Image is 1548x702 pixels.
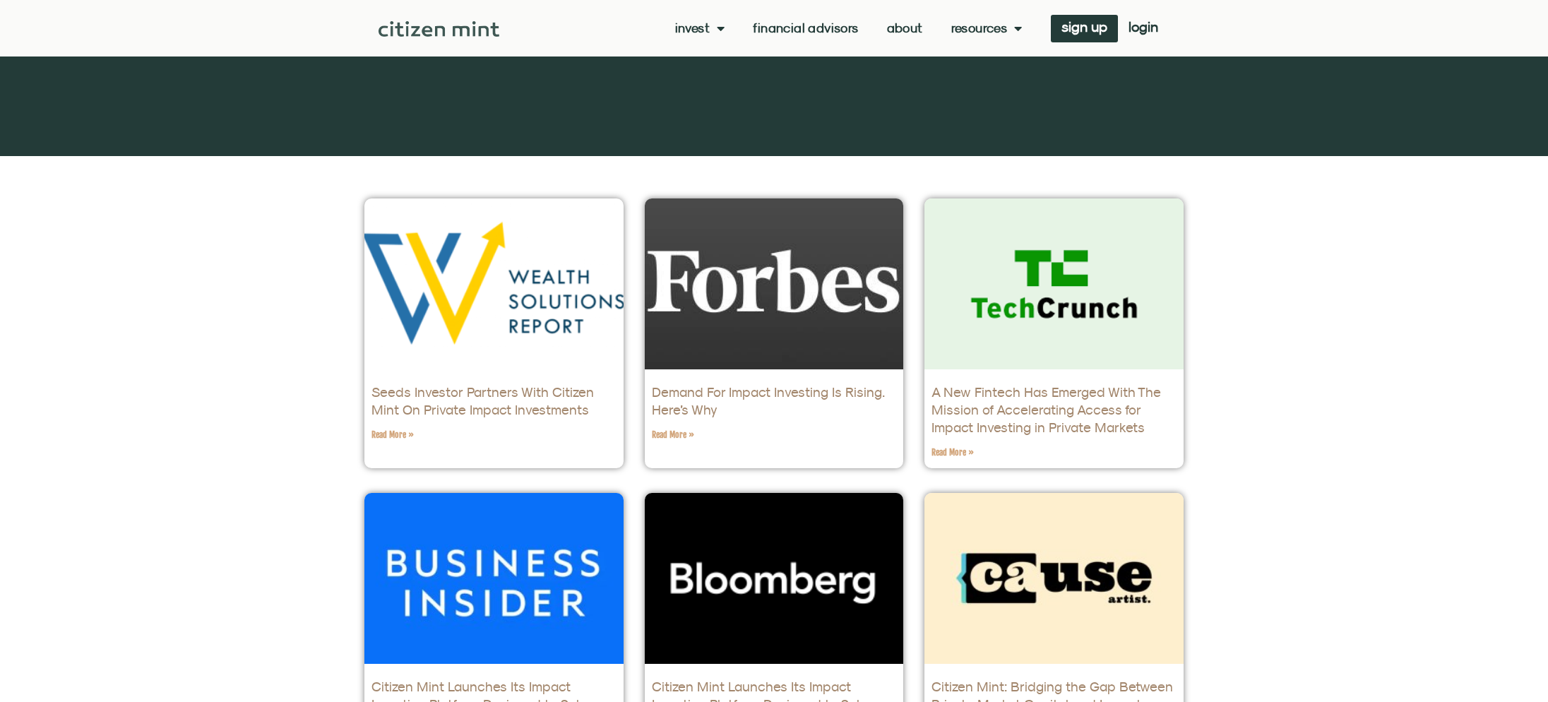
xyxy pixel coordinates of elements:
a: (opens in a new tab) [645,198,904,369]
a: A New Fintech Has Emerged With The Mission of Accelerating Access for Impact Investing in Private... [931,384,1161,435]
a: (opens in a new tab) [364,493,624,664]
a: (opens in a new tab) [364,198,624,369]
a: About [887,21,923,35]
a: (opens in a new tab) [924,198,1184,369]
a: Financial Advisors [753,21,858,35]
span: login [1129,22,1158,32]
nav: Menu [675,21,1023,35]
a: Invest [675,21,725,35]
a: login [1118,15,1169,42]
a: (opens in a new tab) [924,493,1184,664]
img: Citizen Mint [379,21,499,37]
a: (opens in a new tab) [645,493,904,664]
a: Read More » (opens in a new tab) [931,447,974,458]
a: Resources [951,21,1023,35]
a: Demand For Impact Investing Is Rising. Here’s Why (opens in a new tab) [652,384,885,417]
a: Read More » (opens in a new tab) [652,429,694,440]
a: Read More » (opens in a new tab) [371,429,414,440]
span: sign up [1061,22,1107,32]
a: sign up [1051,15,1118,42]
a: Seeds Investor Partners With Citizen Mint On Private Impact Investments (opens in a new tab) [371,384,594,417]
